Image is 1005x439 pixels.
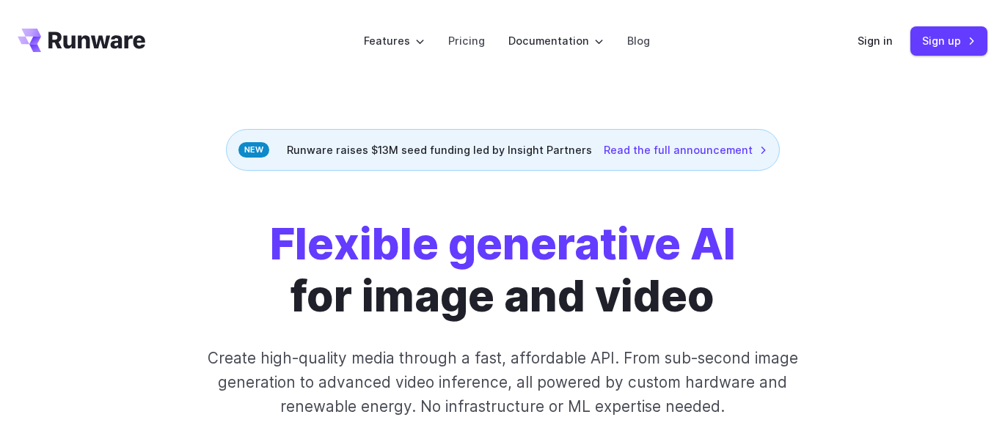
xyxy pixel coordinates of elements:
[270,218,736,322] h1: for image and video
[226,129,780,171] div: Runware raises $13M seed funding led by Insight Partners
[910,26,987,55] a: Sign up
[627,32,650,49] a: Blog
[364,32,425,49] label: Features
[18,29,145,52] a: Go to /
[604,141,767,158] a: Read the full announcement
[192,346,813,419] p: Create high-quality media through a fast, affordable API. From sub-second image generation to adv...
[508,32,604,49] label: Documentation
[858,32,893,49] a: Sign in
[448,32,485,49] a: Pricing
[270,217,736,270] strong: Flexible generative AI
